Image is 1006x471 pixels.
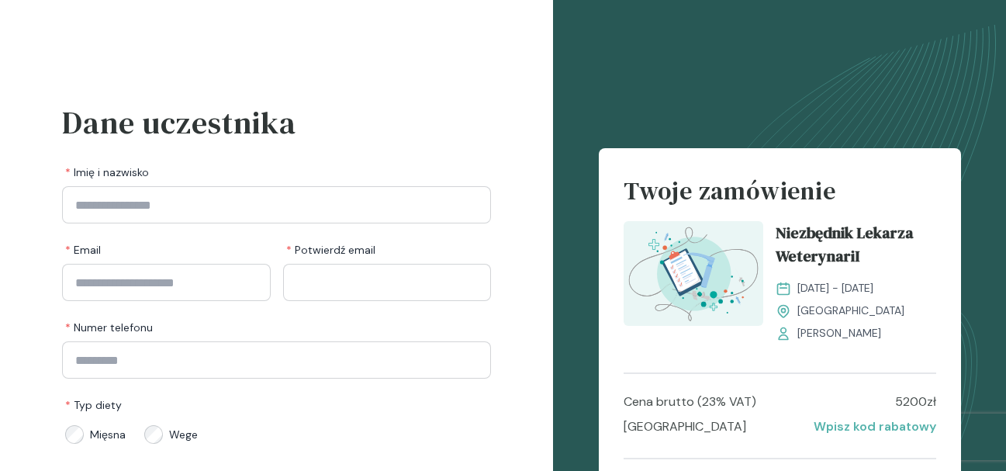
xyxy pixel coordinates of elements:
p: Wpisz kod rabatowy [814,417,936,436]
input: Numer telefonu [62,341,491,379]
span: Imię i nazwisko [65,165,149,180]
h4: Twoje zamówienie [624,173,936,221]
h3: Dane uczestnika [62,99,491,146]
p: Cena brutto (23% VAT) [624,393,756,411]
p: [GEOGRAPHIC_DATA] [624,417,746,436]
p: 5200 zł [895,393,936,411]
span: Potwierdź email [286,242,375,258]
span: Wege [169,427,198,442]
input: Wege [144,425,163,444]
a: Niezbędnik Lekarza WeterynariI [776,221,936,274]
img: aHe4VUMqNJQqH-M0_ProcMH_T.svg [624,221,763,326]
input: Potwierdź email [283,264,492,301]
span: Mięsna [90,427,126,442]
input: Mięsna [65,425,84,444]
span: [PERSON_NAME] [797,325,881,341]
span: Email [65,242,101,258]
input: Email [62,264,271,301]
input: Imię i nazwisko [62,186,491,223]
span: Numer telefonu [65,320,153,335]
span: Typ diety [65,397,122,413]
span: [GEOGRAPHIC_DATA] [797,303,904,319]
span: [DATE] - [DATE] [797,280,873,296]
